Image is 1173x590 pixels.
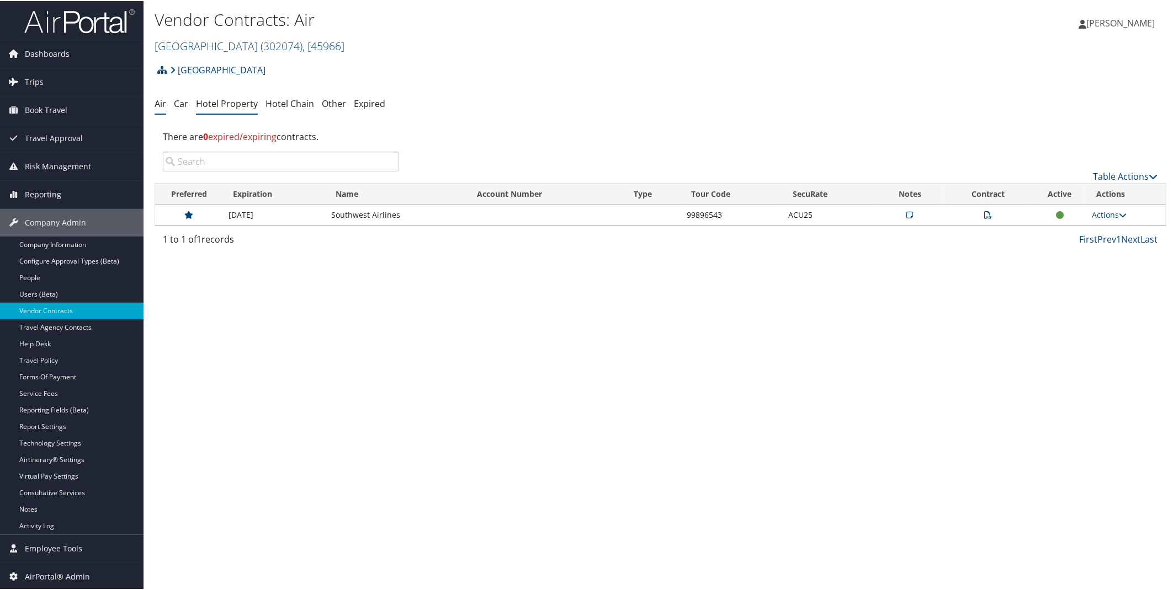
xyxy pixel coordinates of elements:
[197,232,201,244] span: 1
[1094,169,1158,181] a: Table Actions
[196,96,258,109] a: Hotel Property
[25,534,82,561] span: Employee Tools
[174,96,188,109] a: Car
[1092,208,1127,219] a: Actions
[326,183,467,204] th: Name: activate to sort column ascending
[203,130,277,142] span: expired/expiring
[24,7,135,33] img: airportal-logo.png
[25,95,67,123] span: Book Travel
[783,204,877,224] td: ACU25
[25,67,44,95] span: Trips
[322,96,346,109] a: Other
[223,204,326,224] td: [DATE]
[1080,232,1098,244] a: First
[1098,232,1117,244] a: Prev
[25,152,91,179] span: Risk Management
[1033,183,1086,204] th: Active: activate to sort column ascending
[681,183,783,204] th: Tour Code: activate to sort column ascending
[155,121,1166,151] div: There are contracts.
[25,180,61,207] span: Reporting
[1087,16,1155,28] span: [PERSON_NAME]
[354,96,385,109] a: Expired
[25,124,83,151] span: Travel Approval
[155,183,223,204] th: Preferred: activate to sort column ascending
[203,130,208,142] strong: 0
[1079,6,1166,39] a: [PERSON_NAME]
[155,7,829,30] h1: Vendor Contracts: Air
[170,58,266,80] a: [GEOGRAPHIC_DATA]
[681,204,783,224] td: 99896543
[302,37,344,52] span: , [ 45966 ]
[155,37,344,52] a: [GEOGRAPHIC_DATA]
[783,183,877,204] th: SecuRate: activate to sort column ascending
[1117,232,1122,244] a: 1
[223,183,326,204] th: Expiration: activate to sort column descending
[943,183,1033,204] th: Contract: activate to sort column ascending
[163,151,399,170] input: Search
[25,39,70,67] span: Dashboards
[877,183,943,204] th: Notes: activate to sort column ascending
[1141,232,1158,244] a: Last
[25,208,86,235] span: Company Admin
[261,37,302,52] span: ( 302074 )
[624,183,681,204] th: Type: activate to sort column ascending
[326,204,467,224] td: Southwest Airlines
[155,96,166,109] a: Air
[1122,232,1141,244] a: Next
[163,232,399,250] div: 1 to 1 of records
[1086,183,1166,204] th: Actions
[266,96,314,109] a: Hotel Chain
[25,562,90,589] span: AirPortal® Admin
[467,183,624,204] th: Account Number: activate to sort column ascending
